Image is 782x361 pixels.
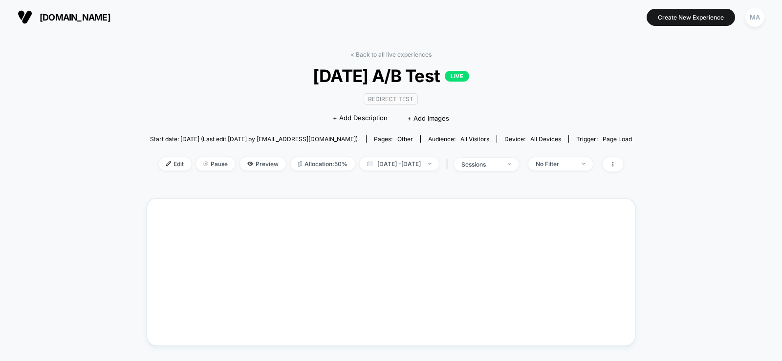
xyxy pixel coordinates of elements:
span: Allocation: 50% [291,157,355,170]
img: end [428,163,432,165]
p: LIVE [445,71,469,82]
span: | [444,157,454,171]
img: Visually logo [18,10,32,24]
span: Redirect Test [364,93,418,105]
img: end [203,161,208,166]
span: + Add Images [407,114,449,122]
span: Preview [240,157,286,170]
span: Device: [497,135,568,143]
span: Page Load [603,135,632,143]
div: MA [745,8,764,27]
span: Edit [159,157,191,170]
div: Audience: [428,135,489,143]
button: MA [742,7,767,27]
span: [DOMAIN_NAME] [40,12,110,22]
div: sessions [461,161,500,168]
span: Pause [196,157,235,170]
span: all devices [530,135,561,143]
span: Start date: [DATE] (Last edit [DATE] by [EMAIL_ADDRESS][DOMAIN_NAME]) [150,135,358,143]
img: rebalance [298,161,302,167]
span: [DATE] A/B Test [174,65,608,86]
img: edit [166,161,171,166]
div: Pages: [374,135,413,143]
img: calendar [367,161,372,166]
span: [DATE] - [DATE] [360,157,439,170]
img: end [508,163,511,165]
button: [DOMAIN_NAME] [15,9,113,25]
span: + Add Description [333,113,388,123]
button: Create New Experience [647,9,735,26]
span: All Visitors [460,135,489,143]
div: No Filter [536,160,575,168]
div: Trigger: [576,135,632,143]
span: other [397,135,413,143]
img: end [582,163,586,165]
a: < Back to all live experiences [350,51,432,58]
